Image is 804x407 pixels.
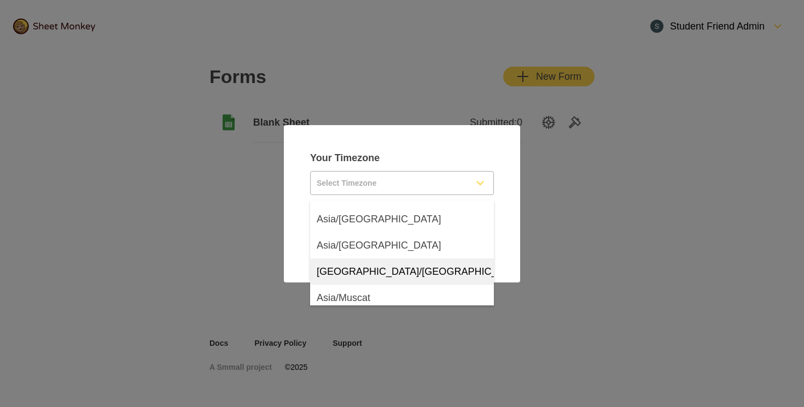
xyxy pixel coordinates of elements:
[310,151,494,164] h4: Your Timezone
[317,213,441,226] span: Asia/[GEOGRAPHIC_DATA]
[474,176,487,190] svg: FormDown
[317,291,370,304] span: Asia/Muscat
[310,171,494,195] button: Select Timezone
[317,239,441,252] span: Asia/[GEOGRAPHIC_DATA]
[317,265,525,278] span: [GEOGRAPHIC_DATA]/[GEOGRAPHIC_DATA]
[311,172,467,194] input: Select Timezone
